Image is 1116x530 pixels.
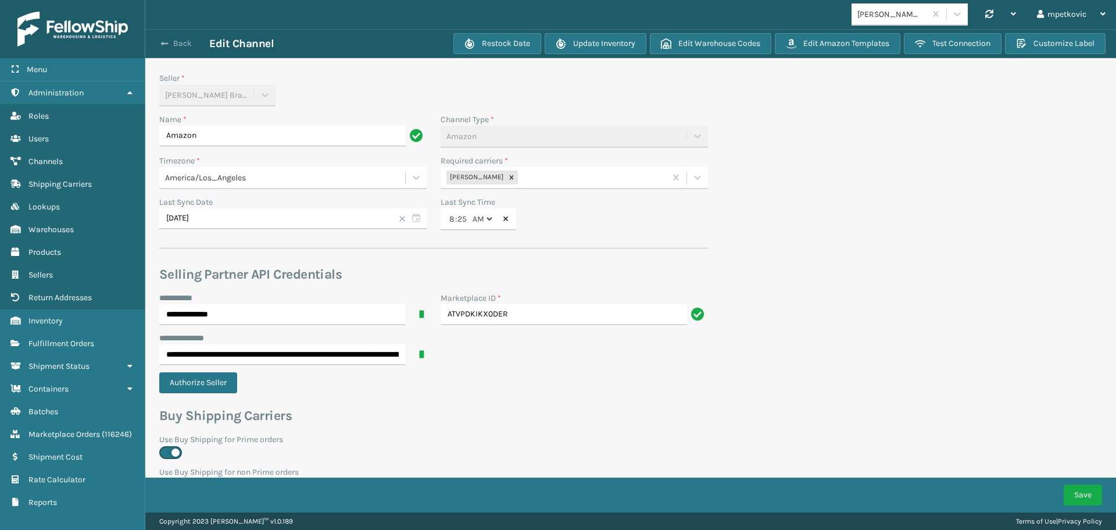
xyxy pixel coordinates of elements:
div: America/Los_Angeles [165,172,406,184]
label: Timezone [159,155,200,167]
button: Update Inventory [545,33,646,54]
label: Channel Type [441,113,494,126]
span: Batches [28,407,58,417]
span: Containers [28,384,69,394]
a: Privacy Policy [1058,517,1102,525]
label: Last Sync Time [441,197,495,207]
label: Use Buy Shipping for non Prime orders [159,466,708,478]
span: Inventory [28,316,63,326]
label: Seller [159,72,185,84]
p: Copyright 2023 [PERSON_NAME]™ v 1.0.189 [159,513,293,530]
span: Menu [27,65,47,74]
span: ( 116246 ) [102,429,132,439]
span: Products [28,247,61,257]
label: Use Buy Shipping for Prime orders [159,433,708,446]
div: [PERSON_NAME] Brands [857,8,927,20]
a: Terms of Use [1016,517,1056,525]
label: Name [159,113,187,126]
button: Edit Amazon Templates [775,33,900,54]
button: Customize Label [1005,33,1106,54]
button: Back [156,38,209,49]
span: Rate Calculator [28,475,85,485]
button: Save [1064,485,1102,506]
span: Lookups [28,202,60,212]
input: -- [457,208,468,229]
div: | [1016,513,1102,530]
a: Authorize Seller [159,378,244,387]
button: Authorize Seller [159,372,237,393]
span: Roles [28,111,49,121]
span: Channels [28,156,63,166]
span: Shipping Carriers [28,179,92,189]
button: Restock Date [453,33,541,54]
input: MM/DD/YYYY [159,208,427,229]
h3: Selling Partner API Credentials [159,266,708,283]
label: Required carriers [441,155,508,167]
span: Sellers [28,270,53,280]
h3: Buy Shipping Carriers [159,407,708,425]
span: Reports [28,497,57,507]
span: Shipment Cost [28,452,83,462]
button: Test Connection [904,33,1001,54]
span: : [455,212,457,226]
span: Return Addresses [28,293,92,303]
label: Marketplace ID [441,292,501,304]
span: Marketplace Orders [28,429,100,439]
span: Fulfillment Orders [28,339,94,348]
div: [PERSON_NAME] [446,170,505,184]
button: Edit Warehouse Codes [650,33,771,54]
img: logo [17,12,128,47]
h3: Edit Channel [209,37,274,51]
span: Users [28,134,49,144]
span: Shipment Status [28,361,90,371]
span: Administration [28,88,84,98]
label: Last Sync Date [159,197,213,207]
span: Warehouses [28,225,74,234]
input: -- [449,208,455,229]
